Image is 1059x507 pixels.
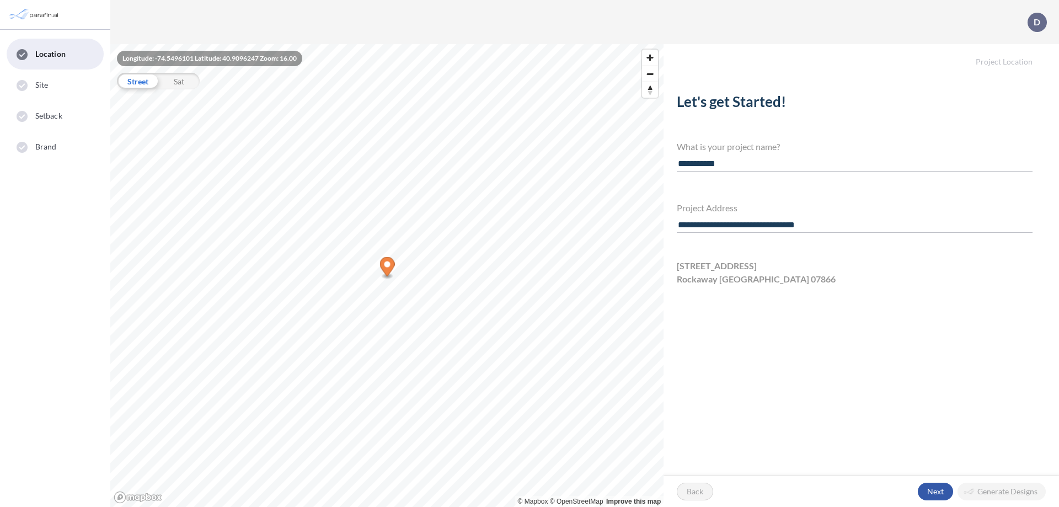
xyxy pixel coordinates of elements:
[677,273,836,286] span: Rockaway [GEOGRAPHIC_DATA] 07866
[110,44,664,507] canvas: Map
[35,79,48,90] span: Site
[677,202,1033,213] h4: Project Address
[158,73,200,89] div: Sat
[35,141,57,152] span: Brand
[642,82,658,98] button: Reset bearing to north
[1034,17,1040,27] p: D
[380,257,395,280] div: Map marker
[35,49,66,60] span: Location
[117,73,158,89] div: Street
[35,110,62,121] span: Setback
[642,50,658,66] button: Zoom in
[117,51,302,66] div: Longitude: -74.5496101 Latitude: 40.9096247 Zoom: 16.00
[664,44,1059,67] h5: Project Location
[677,141,1033,152] h4: What is your project name?
[550,498,603,505] a: OpenStreetMap
[8,4,62,25] img: Parafin
[606,498,661,505] a: Improve this map
[114,491,162,504] a: Mapbox homepage
[918,483,953,500] button: Next
[677,93,1033,115] h2: Let's get Started!
[518,498,548,505] a: Mapbox
[677,259,757,273] span: [STREET_ADDRESS]
[642,66,658,82] button: Zoom out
